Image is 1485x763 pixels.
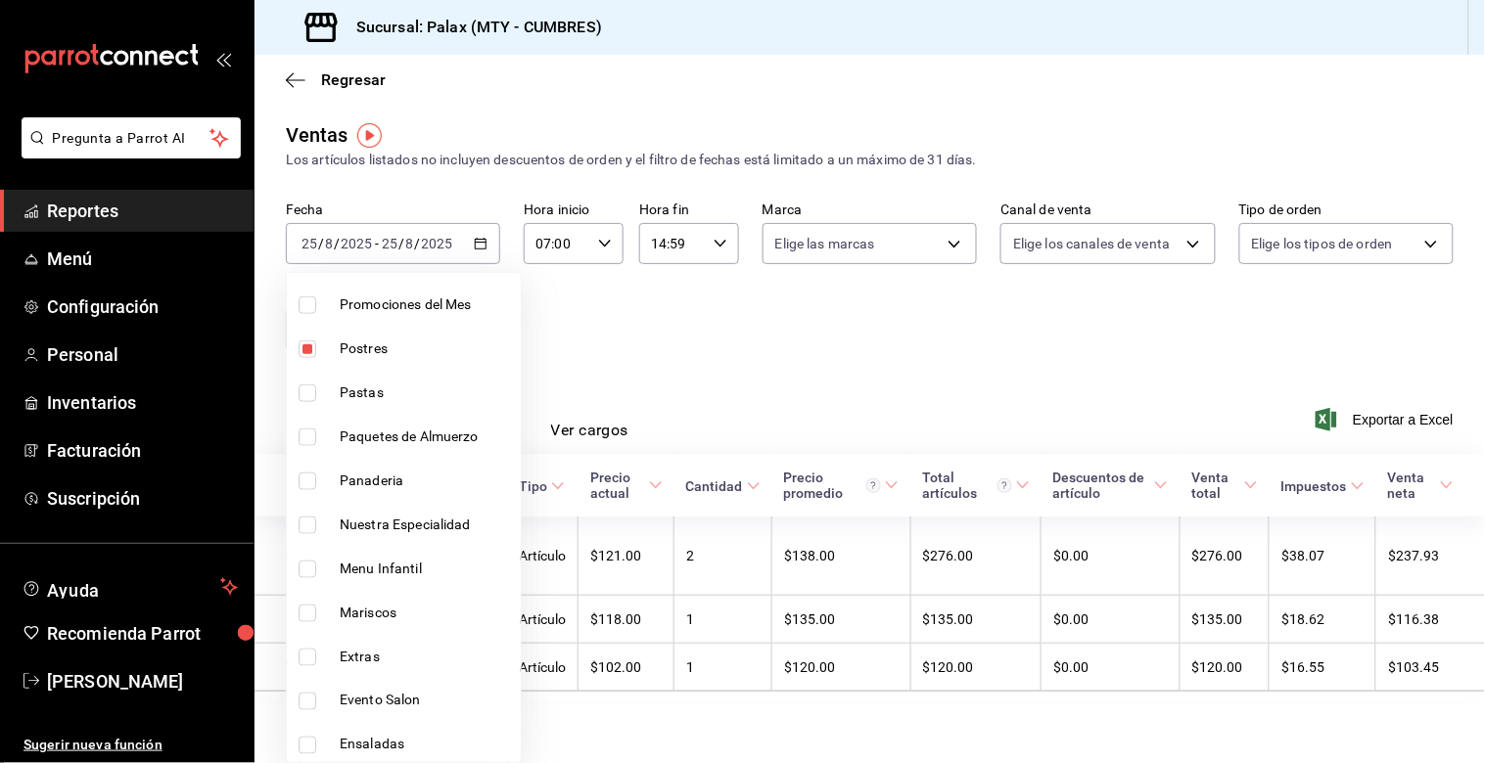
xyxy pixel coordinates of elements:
[340,691,513,711] span: Evento Salon
[340,294,513,315] span: Promociones del Mes
[340,471,513,491] span: Panaderia
[340,735,513,755] span: Ensaladas
[340,647,513,667] span: Extras
[340,382,513,403] span: Pastas
[340,338,513,359] span: Postres
[340,559,513,579] span: Menu Infantil
[340,603,513,623] span: Mariscos
[340,515,513,535] span: Nuestra Especialidad
[340,426,513,447] span: Paquetes de Almuerzo
[357,123,382,148] img: Tooltip marker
